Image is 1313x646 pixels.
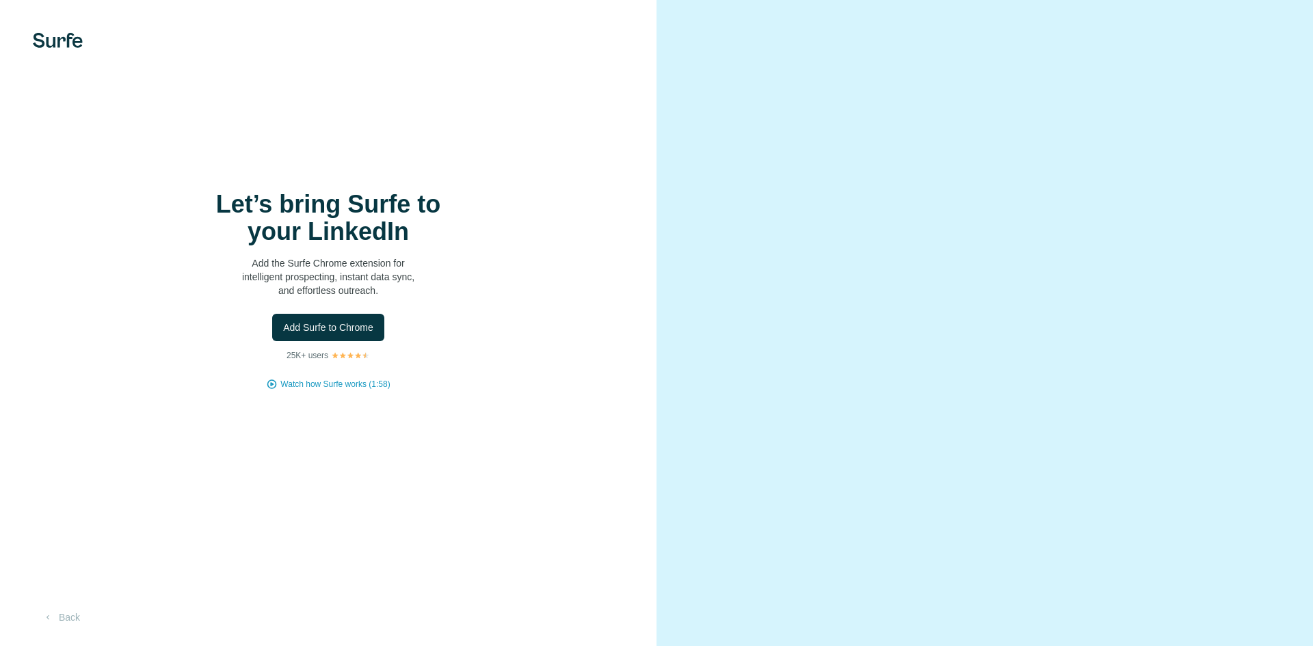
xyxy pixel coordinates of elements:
[280,378,390,390] button: Watch how Surfe works (1:58)
[191,256,465,297] p: Add the Surfe Chrome extension for intelligent prospecting, instant data sync, and effortless out...
[33,33,83,48] img: Surfe's logo
[272,314,384,341] button: Add Surfe to Chrome
[331,351,370,360] img: Rating Stars
[283,321,373,334] span: Add Surfe to Chrome
[287,349,328,362] p: 25K+ users
[191,191,465,245] h1: Let’s bring Surfe to your LinkedIn
[33,605,90,630] button: Back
